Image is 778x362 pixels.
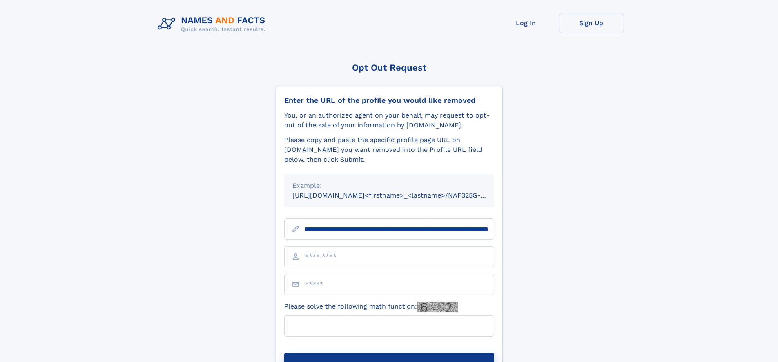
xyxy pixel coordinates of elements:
[284,135,494,164] div: Please copy and paste the specific profile page URL on [DOMAIN_NAME] you want removed into the Pr...
[292,181,486,191] div: Example:
[154,13,272,35] img: Logo Names and Facts
[284,302,458,312] label: Please solve the following math function:
[276,62,503,73] div: Opt Out Request
[292,191,510,199] small: [URL][DOMAIN_NAME]<firstname>_<lastname>/NAF325G-xxxxxxxx
[559,13,624,33] a: Sign Up
[284,111,494,130] div: You, or an authorized agent on your behalf, may request to opt-out of the sale of your informatio...
[284,96,494,105] div: Enter the URL of the profile you would like removed
[493,13,559,33] a: Log In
